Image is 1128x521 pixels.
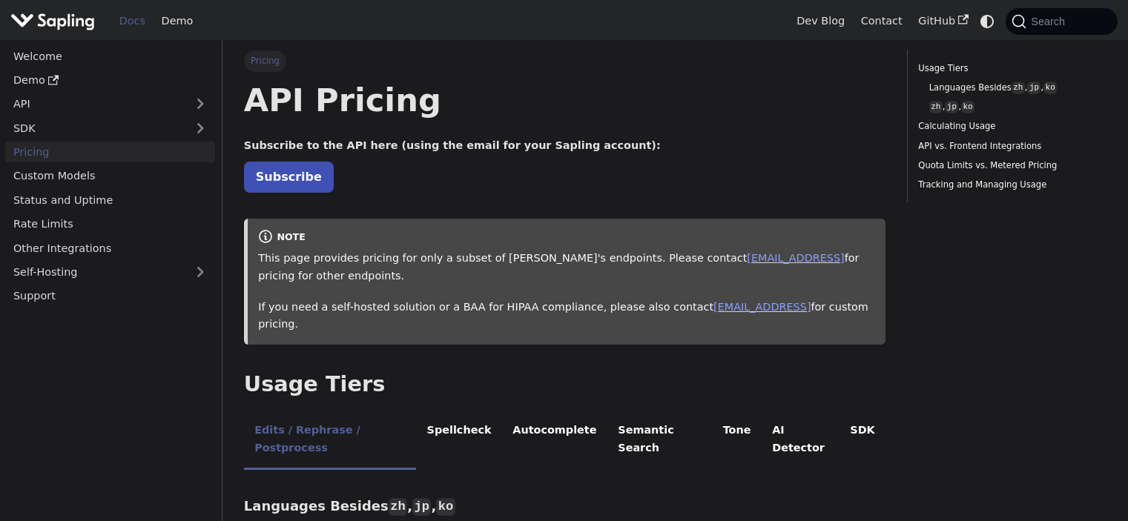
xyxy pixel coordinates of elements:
[244,162,334,192] a: Subscribe
[185,117,215,139] button: Expand sidebar category 'SDK'
[389,498,407,516] code: zh
[747,252,844,264] a: [EMAIL_ADDRESS]
[853,10,911,33] a: Contact
[5,70,215,91] a: Demo
[5,117,185,139] a: SDK
[5,237,215,259] a: Other Integrations
[929,100,1096,114] a: zh,jp,ko
[10,10,100,32] a: Sapling.aiSapling.ai
[412,498,431,516] code: jp
[10,10,95,32] img: Sapling.ai
[840,411,885,470] li: SDK
[258,229,875,247] div: note
[185,93,215,115] button: Expand sidebar category 'API'
[762,411,840,470] li: AI Detector
[5,262,215,283] a: Self-Hosting
[929,81,1096,95] a: Languages Besideszh,jp,ko
[910,10,976,33] a: GitHub
[945,101,958,113] code: jp
[1043,82,1057,94] code: ko
[5,45,215,67] a: Welcome
[5,285,215,307] a: Support
[918,62,1101,76] a: Usage Tiers
[918,119,1101,133] a: Calculating Usage
[1027,82,1040,94] code: jp
[258,299,875,334] p: If you need a self-hosted solution or a BAA for HIPAA compliance, please also contact for custom ...
[111,10,154,33] a: Docs
[502,411,607,470] li: Autocomplete
[788,10,852,33] a: Dev Blog
[244,139,661,151] strong: Subscribe to the API here (using the email for your Sapling account):
[244,371,885,398] h2: Usage Tiers
[154,10,201,33] a: Demo
[1006,8,1117,35] button: Search (Command+K)
[244,498,885,515] h3: Languages Besides , ,
[5,189,215,210] a: Status and Uptime
[1012,82,1025,94] code: zh
[712,411,762,470] li: Tone
[5,165,215,187] a: Custom Models
[258,250,875,285] p: This page provides pricing for only a subset of [PERSON_NAME]'s endpoints. Please contact for pri...
[436,498,455,516] code: ko
[713,301,811,313] a: [EMAIL_ADDRESS]
[5,213,215,235] a: Rate Limits
[607,411,712,470] li: Semantic Search
[929,101,943,113] code: zh
[918,139,1101,153] a: API vs. Frontend Integrations
[416,411,502,470] li: Spellcheck
[5,142,215,163] a: Pricing
[244,50,286,71] span: Pricing
[961,101,974,113] code: ko
[244,411,416,470] li: Edits / Rephrase / Postprocess
[1026,16,1074,27] span: Search
[977,10,998,32] button: Switch between dark and light mode (currently system mode)
[918,178,1101,192] a: Tracking and Managing Usage
[918,159,1101,173] a: Quota Limits vs. Metered Pricing
[5,93,185,115] a: API
[244,80,885,120] h1: API Pricing
[244,50,885,71] nav: Breadcrumbs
